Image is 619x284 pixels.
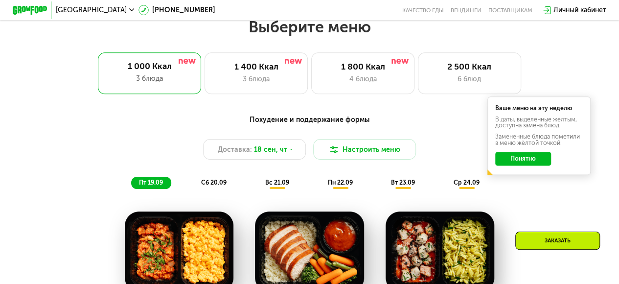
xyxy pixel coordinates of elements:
button: Понятно [495,152,550,166]
a: Вендинги [451,7,481,14]
div: 3 блюда [214,74,299,84]
div: 1 000 Ккал [107,61,192,71]
div: В даты, выделенные желтым, доступна замена блюд. [495,117,583,129]
span: Доставка: [218,144,252,155]
span: сб 20.09 [201,179,227,186]
div: Ваше меню на эту неделю [495,105,583,111]
span: [GEOGRAPHIC_DATA] [56,7,127,14]
div: 2 500 Ккал [427,62,512,72]
div: 1 400 Ккал [214,62,299,72]
span: пт 19.09 [139,179,163,186]
span: пн 22.09 [327,179,352,186]
button: Настроить меню [313,139,416,160]
span: вс 21.09 [265,179,289,186]
a: [PHONE_NUMBER] [138,5,215,15]
div: поставщикам [488,7,532,14]
div: 1 800 Ккал [321,62,406,72]
a: Качество еды [402,7,444,14]
span: 18 сен, чт [254,144,287,155]
div: 3 блюда [107,73,192,84]
div: Заменённые блюда пометили в меню жёлтой точкой. [495,134,583,146]
div: 4 блюда [321,74,406,84]
span: ср 24.09 [453,179,479,186]
div: Заказать [515,232,600,250]
div: 6 блюд [427,74,512,84]
span: вт 23.09 [391,179,415,186]
h2: Выберите меню [27,17,592,37]
div: Личный кабинет [553,5,606,15]
div: Похудение и поддержание формы [55,115,564,125]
